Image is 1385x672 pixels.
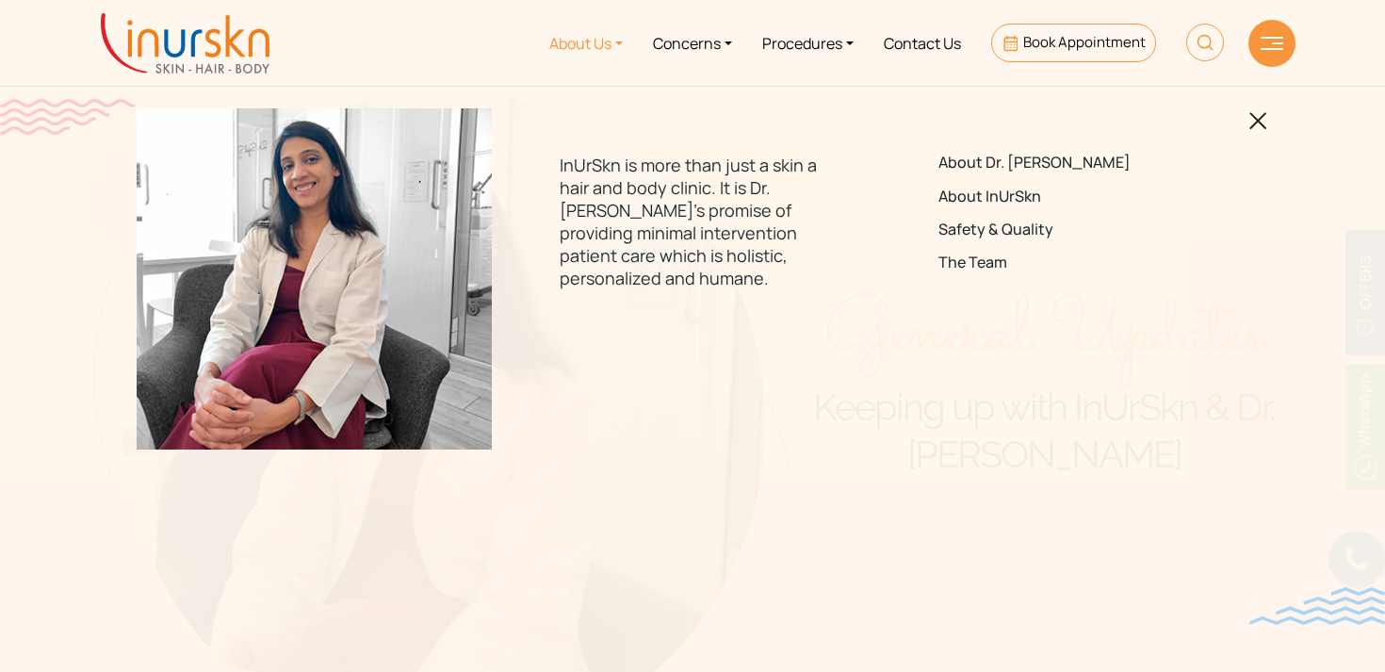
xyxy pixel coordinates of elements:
[638,8,747,78] a: Concerns
[938,254,1203,271] a: The Team
[1249,112,1267,130] img: blackclosed
[560,154,824,289] p: InUrSkn is more than just a skin a hair and body clinic. It is Dr. [PERSON_NAME]'s promise of pro...
[101,13,269,74] img: inurskn-logo
[991,24,1156,62] a: Book Appointment
[938,187,1203,205] a: About InUrSkn
[1261,37,1283,50] img: hamLine.svg
[1249,587,1385,625] img: bluewave
[938,154,1203,172] a: About Dr. [PERSON_NAME]
[1023,32,1146,52] span: Book Appointment
[938,220,1203,238] a: Safety & Quality
[534,8,638,78] a: About Us
[1186,24,1224,61] img: HeaderSearch
[747,8,869,78] a: Procedures
[137,108,492,450] img: menuabout
[869,8,976,78] a: Contact Us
